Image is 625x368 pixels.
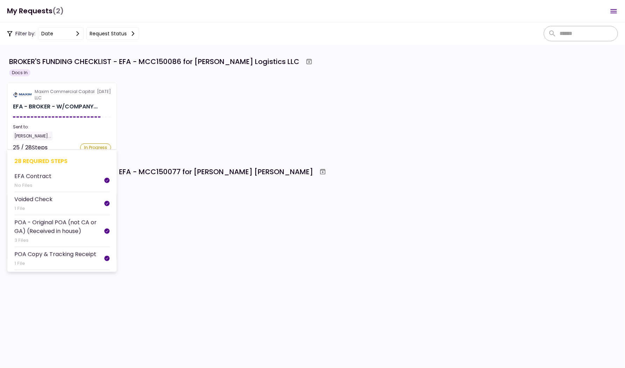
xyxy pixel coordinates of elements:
[7,27,139,40] div: Filter by:
[14,157,110,165] div: 28 required steps
[13,92,32,98] img: Partner logo
[303,55,315,68] button: Archive workflow
[14,260,96,267] div: 1 File
[9,167,313,177] div: BROKER'S FUNDING CHECKLIST - EFA - MCC150077 for [PERSON_NAME] [PERSON_NAME]
[14,237,104,244] div: 3 Files
[14,250,96,259] div: POA Copy & Tracking Receipt
[13,102,98,111] div: EFA - BROKER - W/COMPANY - FUNDING CHECKLIST
[80,143,111,152] div: In Progress
[13,143,48,152] div: 25 / 28 Steps
[317,165,329,178] button: Archive workflow
[53,4,64,18] span: (2)
[13,124,111,130] div: Sent to:
[41,30,53,37] div: date
[14,205,53,212] div: 1 File
[605,3,622,20] button: Open menu
[35,89,97,101] div: Maxim Commercial Capital LLC
[14,172,51,181] div: EFA Contract
[13,89,111,101] div: [DATE]
[14,218,104,235] div: POA - Original POA (not CA or GA) (Received in house)
[13,132,53,141] div: [PERSON_NAME]...
[14,195,53,204] div: Voided Check
[14,182,51,189] div: No Files
[9,69,30,76] div: Docs In
[9,56,299,67] div: BROKER'S FUNDING CHECKLIST - EFA - MCC150086 for [PERSON_NAME] Logistics LLC
[38,27,84,40] button: date
[7,4,64,18] h1: My Requests
[86,27,139,40] button: Request status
